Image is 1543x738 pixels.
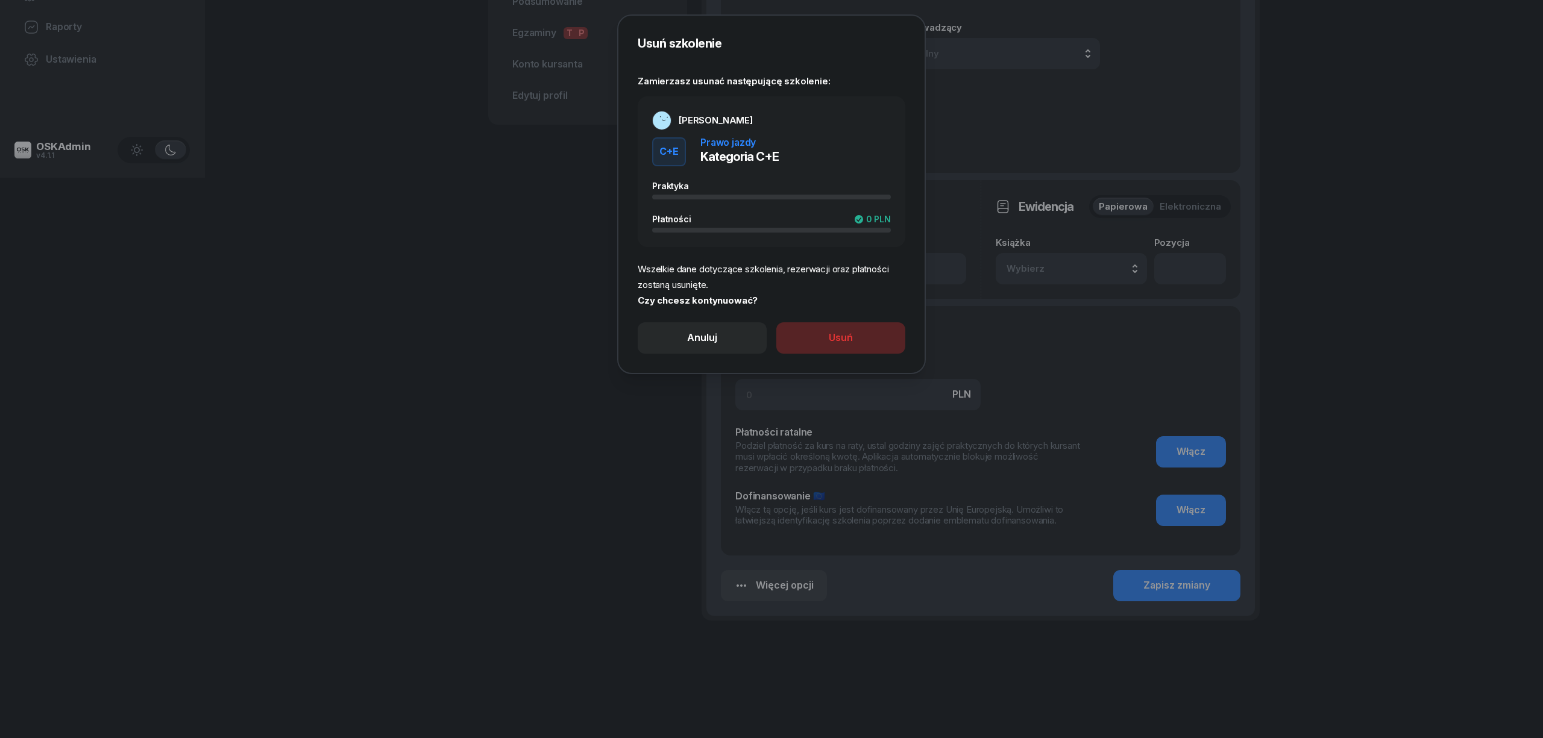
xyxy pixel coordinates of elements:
span: Praktyka [652,181,689,191]
div: Anuluj [687,330,717,346]
button: Anuluj [638,322,767,354]
div: Kategoria C+E [700,147,779,166]
div: [PERSON_NAME] [679,116,753,125]
div: Prawo jazdy [700,137,756,147]
div: C+E [655,142,684,162]
div: Płatności [652,214,699,224]
div: Czy chcesz kontynuować? [638,293,905,308]
button: C+E [652,137,686,166]
div: Wszelkie dane dotyczące szkolenia, rezerwacji oraz płatności zostaną usunięte. [638,261,905,292]
div: Zamierzasz usunać następującę szkolenie: [638,59,905,89]
button: Usuń [776,322,905,354]
div: 0 PLN [854,214,891,224]
h2: Usuń szkolenie [638,35,905,52]
div: Usuń [829,330,853,346]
